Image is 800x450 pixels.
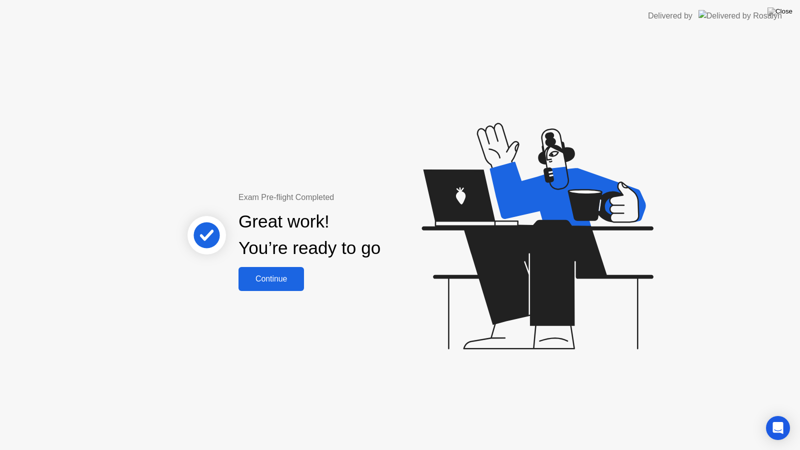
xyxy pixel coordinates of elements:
[698,10,782,21] img: Delivered by Rosalyn
[238,191,445,203] div: Exam Pre-flight Completed
[241,274,301,283] div: Continue
[767,7,792,15] img: Close
[766,416,790,440] div: Open Intercom Messenger
[648,10,692,22] div: Delivered by
[238,208,380,261] div: Great work! You’re ready to go
[238,267,304,291] button: Continue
